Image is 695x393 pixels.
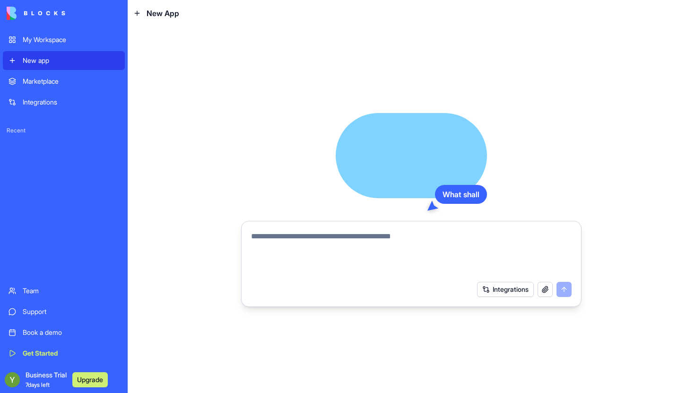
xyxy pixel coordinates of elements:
div: What shall [435,185,487,204]
div: My Workspace [23,35,119,44]
div: Support [23,307,119,316]
div: Book a demo [23,328,119,337]
a: New app [3,51,125,70]
img: ACg8ocJWxlCGTV-zvcij3AkmvNXVHyLa6BMjywEG9Y-48iulskq4ng=s96-c [5,372,20,387]
img: logo [7,7,65,20]
div: Integrations [23,97,119,107]
a: Team [3,281,125,300]
span: 7 days left [26,381,50,388]
a: Support [3,302,125,321]
a: My Workspace [3,30,125,49]
span: Recent [3,127,125,134]
button: Integrations [477,282,534,297]
div: Get Started [23,349,119,358]
div: Marketplace [23,77,119,86]
div: New app [23,56,119,65]
span: New App [147,8,179,19]
a: Integrations [3,93,125,112]
a: Marketplace [3,72,125,91]
a: Book a demo [3,323,125,342]
span: Business Trial [26,370,67,389]
div: Team [23,286,119,296]
a: Get Started [3,344,125,363]
button: Upgrade [72,372,108,387]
